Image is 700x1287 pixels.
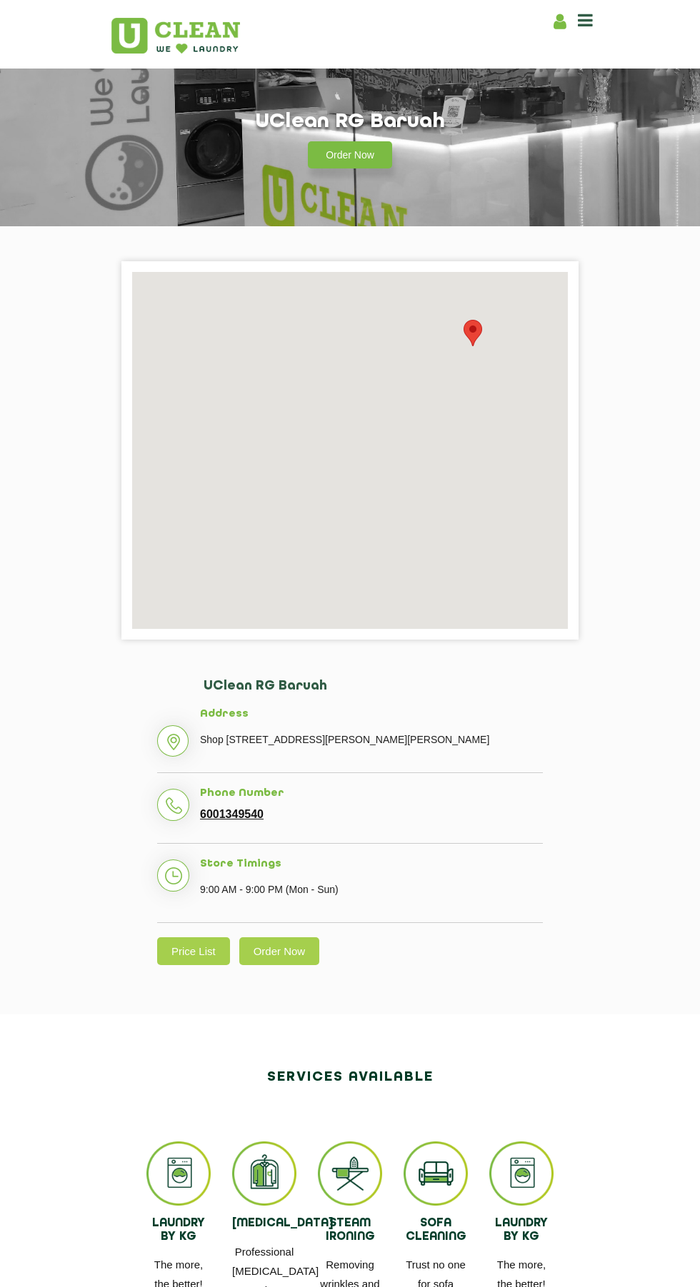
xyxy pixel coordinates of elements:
a: Order Now [239,937,320,965]
h1: UClean RG Baruah [255,110,445,133]
img: UClean Laundry and Dry Cleaning [111,18,240,54]
p: 9:00 AM - 9:00 PM (Mon - Sun) [200,879,543,900]
h4: SOFA CLEANING [404,1217,468,1243]
p: Shop [STREET_ADDRESS][PERSON_NAME][PERSON_NAME] [200,729,543,750]
h4: STEAM IRONING [318,1217,382,1243]
h5: Address [200,708,543,721]
img: ss_icon_2.png [232,1141,296,1206]
img: ss_icon_4.png [404,1141,468,1206]
h4: [MEDICAL_DATA] [232,1217,296,1231]
h4: LAUNDRY BY KG [489,1217,554,1243]
h5: Phone Number [200,787,543,800]
a: Order Now [308,141,392,168]
h2: UClean RG Baruah [204,679,543,708]
img: ss_icon_3.png [318,1141,382,1206]
a: Price List [157,937,230,965]
h2: Services available [111,1064,589,1090]
img: ss_icon_1.png [489,1141,554,1206]
h4: LAUNDRY BY KG [146,1217,211,1243]
img: ss_icon_1.png [146,1141,211,1206]
h5: Store Timings [200,858,543,871]
a: 6001349540 [200,808,264,821]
